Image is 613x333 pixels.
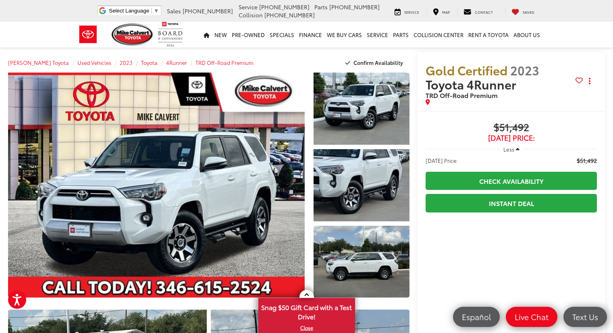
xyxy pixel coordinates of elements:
img: Mike Calvert Toyota [112,23,154,46]
span: [DATE] Price: [426,156,458,164]
span: Toyota 4Runner [426,75,519,93]
span: [PHONE_NUMBER] [264,11,315,19]
a: Home [201,22,212,48]
a: Used Vehicles [77,59,111,66]
button: Confirm Availability [341,56,410,70]
a: Check Availability [426,172,597,190]
a: My Saved Vehicles [505,7,540,15]
span: 2023 [510,61,539,79]
a: [PERSON_NAME] Toyota [8,59,69,66]
a: Expand Photo 1 [314,73,409,145]
span: TRD Off-Road Premium [426,90,498,100]
span: Text Us [568,312,602,322]
a: Español [453,307,500,327]
span: Select Language [109,8,149,14]
a: Expand Photo 0 [8,73,305,298]
span: [PHONE_NUMBER] [259,3,310,11]
a: WE BUY CARS [324,22,364,48]
a: Instant Deal [426,194,597,212]
a: Service [389,7,425,15]
span: ▼ [154,8,159,14]
span: Map [442,9,450,15]
img: Toyota [73,21,103,48]
a: New [212,22,229,48]
span: [PHONE_NUMBER] [329,3,380,11]
a: Live Chat [506,307,557,327]
a: Contact [457,7,499,15]
a: Expand Photo 3 [314,226,409,298]
span: [DATE] Price: [426,134,597,142]
span: Service [404,9,419,15]
span: Live Chat [511,312,553,322]
button: Less [499,142,524,156]
span: Parts [314,3,328,11]
span: Saved [523,9,534,15]
span: $51,492 [426,122,597,134]
a: Select Language​ [109,8,159,14]
img: 2023 Toyota 4Runner TRD Off-Road Premium [312,225,410,298]
a: Toyota [141,59,158,66]
a: Expand Photo 2 [314,149,409,221]
button: Actions [583,74,597,88]
span: $51,492 [577,156,597,164]
span: ​ [151,8,152,14]
img: 2023 Toyota 4Runner TRD Off-Road Premium [5,72,308,299]
a: 2023 [120,59,133,66]
a: Collision Center [411,22,466,48]
span: Snag $50 Gift Card with a Test Drive! [259,299,354,323]
a: Service [364,22,391,48]
span: Contact [475,9,493,15]
a: Rent a Toyota [466,22,511,48]
img: 2023 Toyota 4Runner TRD Off-Road Premium [312,72,410,146]
span: Confirm Availability [353,59,403,66]
a: 4Runner [166,59,187,66]
a: TRD Off-Road Premium [195,59,254,66]
span: [PHONE_NUMBER] [183,7,233,15]
span: Sales [167,7,181,15]
span: Less [503,146,514,153]
a: Map [427,7,456,15]
span: Español [458,312,495,322]
a: Text Us [563,307,607,327]
span: dropdown dots [589,78,590,84]
span: Gold Certified [426,61,507,79]
a: Parts [391,22,411,48]
span: Service [239,3,258,11]
span: Collision [239,11,263,19]
a: Pre-Owned [229,22,267,48]
a: Finance [297,22,324,48]
a: Specials [267,22,297,48]
a: About Us [511,22,542,48]
img: 2023 Toyota 4Runner TRD Off-Road Premium [312,148,410,222]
